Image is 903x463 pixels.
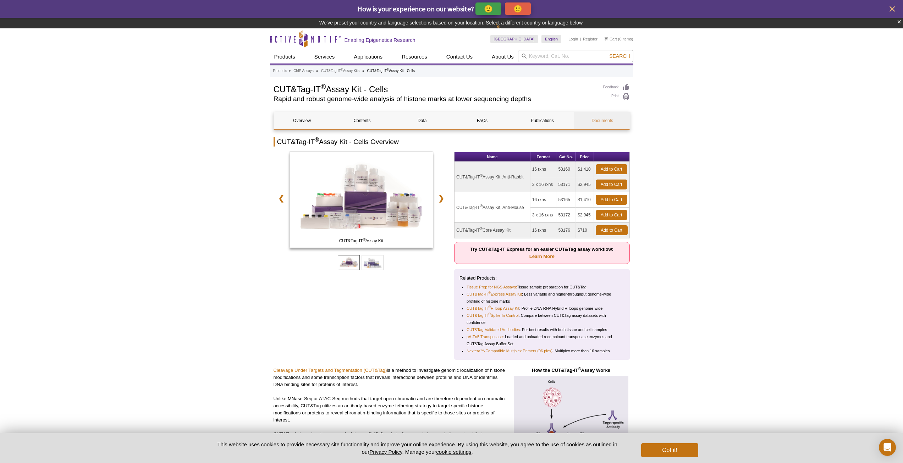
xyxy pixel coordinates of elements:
[556,152,576,162] th: Cat No.
[603,93,630,101] a: Print
[467,291,522,298] a: CUT&Tag-IT®Express Assay Kit
[470,247,613,259] strong: Try CUT&Tag-IT Express for an easier CUT&Tag assay workflow:
[205,441,630,456] p: This website uses cookies to provide necessary site functionality and improve your online experie...
[467,305,618,312] li: : Profile DNA-RNA Hybrid R-loops genome-wide
[455,223,530,238] td: CUT&Tag-IT Core Assay Kit
[556,223,576,238] td: 53176
[357,4,474,13] span: How is your experience on our website?
[897,18,901,26] button: ×
[556,177,576,192] td: 53171
[488,50,518,64] a: About Us
[394,112,450,129] a: Data
[530,192,557,208] td: 16 rxns
[274,83,596,94] h1: CUT&Tag-IT Assay Kit - Cells
[530,177,557,192] td: 3 x 16 rxns
[270,50,299,64] a: Products
[291,237,431,244] span: CUT&Tag-IT Assay Kit
[467,283,517,291] a: Tissue Prep for NGS Assays:
[349,50,387,64] a: Applications
[467,347,618,354] li: : Multiplex more than 16 samples
[467,291,618,305] li: : Less variable and higher-throughput genome-wide profiling of histone marks
[576,223,594,238] td: $710
[274,368,387,373] a: Cleavage Under Targets and Tagmentation (CUT&Tag)
[530,223,557,238] td: 16 rxns
[455,192,530,223] td: CUT&Tag-IT Assay Kit, Anti-Mouse
[514,112,571,129] a: Publications
[596,225,628,235] a: Add to Cart
[480,227,483,231] sup: ®
[455,152,530,162] th: Name
[576,152,594,162] th: Price
[454,112,510,129] a: FAQs
[530,152,557,162] th: Format
[605,37,608,40] img: Your Cart
[289,69,291,73] li: »
[316,69,319,73] li: »
[274,96,596,102] h2: Rapid and robust genome-wide analysis of histone marks at lower sequencing depths
[607,53,632,59] button: Search
[369,449,402,455] a: Privacy Policy
[556,192,576,208] td: 53165
[363,237,365,241] sup: ®
[310,50,339,64] a: Services
[596,210,627,220] a: Add to Cart
[362,69,364,73] li: »
[274,190,289,206] a: ❮
[274,137,630,147] h2: CUT&Tag-IT Assay Kit - Cells Overview
[442,50,477,64] a: Contact Us
[467,333,618,347] li: : Loaded and unloaded recombinant transposase enzymes and CUT&Tag Assay Buffer Set
[496,23,515,40] img: Change Here
[596,195,627,205] a: Add to Cart
[467,312,519,319] a: CUT&Tag-IT®Spike-In Control
[609,53,630,59] span: Search
[556,162,576,177] td: 53160
[321,83,326,90] sup: ®
[467,312,618,326] li: : Compare between CUT&Tag assay datasets with confidence
[603,83,630,91] a: Feedback
[532,368,610,373] strong: How the CUT&Tag-IT Assay Works
[490,35,538,43] a: [GEOGRAPHIC_DATA]
[387,68,389,71] sup: ®
[605,37,617,42] a: Cart
[518,50,633,62] input: Keyword, Cat. No.
[568,37,578,42] a: Login
[273,68,287,74] a: Products
[436,449,471,455] button: cookie settings
[467,305,519,312] a: CUT&Tag-IT®R-loop Assay Kit
[596,164,627,174] a: Add to Cart
[341,68,343,71] sup: ®
[556,208,576,223] td: 53172
[274,367,507,388] p: is a method to investigate genomic localization of histone modifications and some transcription f...
[274,395,507,424] p: Unlike MNase-Seq or ATAC-Seq methods that target open chromatin and are therefore dependent on ch...
[293,68,314,74] a: ChIP Assays
[459,275,624,282] p: Related Products:
[480,204,483,208] sup: ®
[321,68,359,74] a: CUT&Tag-IT®Assay Kits
[641,443,698,457] button: Got it!
[583,37,598,42] a: Register
[455,162,530,192] td: CUT&Tag-IT Assay Kit, Anti-Rabbit
[596,180,627,189] a: Add to Cart
[529,254,555,259] a: Learn More
[434,190,449,206] a: ❯
[334,112,390,129] a: Contents
[467,326,520,333] a: CUT&Tag-Validated Antibodies
[576,177,594,192] td: $2,945
[488,305,491,309] sup: ®
[397,50,431,64] a: Resources
[467,283,618,291] li: Tissue sample preparation for CUT&Tag
[345,37,415,43] h2: Enabling Epigenetics Research
[576,162,594,177] td: $1,410
[576,192,594,208] td: $1,410
[480,173,483,177] sup: ®
[879,439,896,456] div: Open Intercom Messenger
[580,35,581,43] li: |
[488,291,491,295] sup: ®
[513,4,522,13] p: 🙁
[574,112,631,129] a: Documents
[290,152,433,248] img: CUT&Tag-IT Assay Kit
[367,69,415,73] li: CUT&Tag-IT Assay Kit - Cells
[315,137,319,143] sup: ®
[530,162,557,177] td: 16 rxns
[541,35,561,43] a: English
